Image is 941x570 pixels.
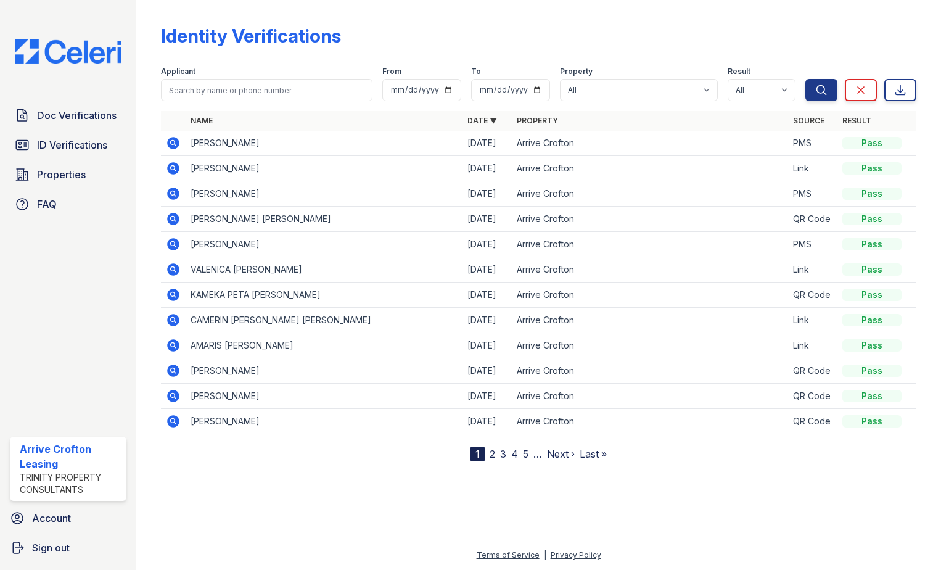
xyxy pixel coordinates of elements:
td: QR Code [788,358,837,384]
a: Source [793,116,824,125]
div: Identity Verifications [161,25,341,47]
td: Arrive Crofton [512,207,789,232]
div: Pass [842,339,902,352]
span: ID Verifications [37,138,107,152]
div: Trinity Property Consultants [20,471,121,496]
td: [PERSON_NAME] [186,358,462,384]
td: PMS [788,131,837,156]
td: [DATE] [462,384,512,409]
div: Pass [842,314,902,326]
img: CE_Logo_Blue-a8612792a0a2168367f1c8372b55b34899dd931a85d93a1a3d3e32e68fde9ad4.png [5,39,131,64]
div: Pass [842,213,902,225]
span: … [533,447,542,461]
div: Pass [842,415,902,427]
span: Sign out [32,540,70,555]
a: 2 [490,448,495,460]
td: QR Code [788,409,837,434]
td: [PERSON_NAME] [186,156,462,181]
div: Pass [842,137,902,149]
span: Doc Verifications [37,108,117,123]
td: Arrive Crofton [512,232,789,257]
td: [DATE] [462,257,512,283]
div: 1 [470,447,485,461]
a: Property [517,116,558,125]
td: Arrive Crofton [512,333,789,358]
td: Link [788,333,837,358]
td: VALENICA [PERSON_NAME] [186,257,462,283]
a: FAQ [10,192,126,217]
a: Name [191,116,213,125]
td: Link [788,257,837,283]
td: QR Code [788,283,837,308]
td: [PERSON_NAME] [186,181,462,207]
div: Pass [842,238,902,250]
div: Pass [842,390,902,402]
td: CAMERIN [PERSON_NAME] [PERSON_NAME] [186,308,462,333]
a: Date ▼ [467,116,497,125]
td: Link [788,308,837,333]
div: Pass [842,162,902,175]
td: Arrive Crofton [512,409,789,434]
td: [DATE] [462,207,512,232]
div: Pass [842,289,902,301]
td: PMS [788,232,837,257]
a: 4 [511,448,518,460]
span: Account [32,511,71,526]
label: Result [728,67,750,76]
td: PMS [788,181,837,207]
td: Arrive Crofton [512,156,789,181]
label: From [382,67,401,76]
td: [PERSON_NAME] [186,384,462,409]
td: AMARIS [PERSON_NAME] [186,333,462,358]
div: Pass [842,188,902,200]
a: Properties [10,162,126,187]
label: To [471,67,481,76]
td: Arrive Crofton [512,384,789,409]
a: Account [5,506,131,531]
td: [DATE] [462,308,512,333]
td: [PERSON_NAME] [186,409,462,434]
a: Privacy Policy [551,550,601,560]
td: [PERSON_NAME] [186,232,462,257]
td: [DATE] [462,283,512,308]
a: Doc Verifications [10,103,126,128]
div: | [544,550,546,560]
td: [DATE] [462,333,512,358]
span: FAQ [37,197,57,212]
a: 5 [523,448,528,460]
div: Pass [842,365,902,377]
a: Last » [580,448,607,460]
label: Property [560,67,593,76]
input: Search by name or phone number [161,79,372,101]
td: [DATE] [462,232,512,257]
a: 3 [500,448,506,460]
td: Arrive Crofton [512,257,789,283]
span: Properties [37,167,86,182]
td: Arrive Crofton [512,358,789,384]
a: Next › [547,448,575,460]
td: Arrive Crofton [512,131,789,156]
td: [DATE] [462,156,512,181]
td: KAMEKA PETA [PERSON_NAME] [186,283,462,308]
td: [PERSON_NAME] [186,131,462,156]
div: Pass [842,263,902,276]
div: Arrive Crofton Leasing [20,442,121,471]
td: [DATE] [462,181,512,207]
td: [DATE] [462,131,512,156]
td: [PERSON_NAME] [PERSON_NAME] [186,207,462,232]
a: Terms of Service [477,550,540,560]
a: ID Verifications [10,133,126,157]
td: Link [788,156,837,181]
td: Arrive Crofton [512,283,789,308]
td: QR Code [788,207,837,232]
a: Result [842,116,871,125]
td: Arrive Crofton [512,181,789,207]
td: QR Code [788,384,837,409]
td: Arrive Crofton [512,308,789,333]
td: [DATE] [462,409,512,434]
td: [DATE] [462,358,512,384]
label: Applicant [161,67,195,76]
a: Sign out [5,535,131,560]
